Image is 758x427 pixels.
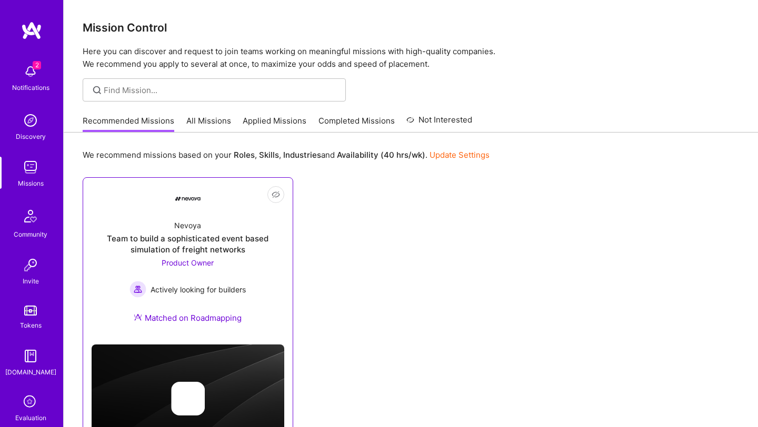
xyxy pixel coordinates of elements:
i: icon EyeClosed [272,190,280,199]
i: icon SearchGrey [91,84,103,96]
a: Applied Missions [243,115,306,133]
img: bell [20,61,41,82]
div: Community [14,229,47,240]
p: We recommend missions based on your , , and . [83,149,490,160]
b: Roles [234,150,255,160]
b: Industries [283,150,321,160]
div: Invite [23,276,39,287]
a: Not Interested [406,114,472,133]
div: Notifications [12,82,49,93]
div: Tokens [20,320,42,331]
img: Ateam Purple Icon [134,313,142,321]
a: Company LogoNevoyaTeam to build a sophisticated event based simulation of freight networksProduct... [92,186,284,336]
div: Team to build a sophisticated event based simulation of freight networks [92,233,284,255]
span: Product Owner [162,258,214,267]
input: Find Mission... [104,85,338,96]
img: Invite [20,255,41,276]
span: 2 [33,61,41,69]
h3: Mission Control [83,21,739,34]
div: Matched on Roadmapping [134,312,242,323]
img: teamwork [20,157,41,178]
div: Discovery [16,131,46,142]
img: Company Logo [175,197,201,201]
div: [DOMAIN_NAME] [5,367,56,378]
b: Availability (40 hrs/wk) [337,150,425,160]
img: guide book [20,345,41,367]
i: icon SelectionTeam [21,392,41,412]
img: Community [18,204,43,229]
a: Update Settings [430,150,490,160]
div: Nevoya [174,220,201,231]
div: Evaluation [15,412,46,423]
img: logo [21,21,42,40]
img: Company logo [171,382,205,415]
p: Here you can discover and request to join teams working on meaningful missions with high-quality ... [83,45,739,70]
div: Missions [18,178,44,189]
span: Actively looking for builders [151,284,246,295]
a: Completed Missions [318,115,395,133]
img: tokens [24,306,37,316]
b: Skills [259,150,279,160]
img: discovery [20,110,41,131]
img: Actively looking for builders [129,281,146,298]
a: All Missions [186,115,231,133]
a: Recommended Missions [83,115,174,133]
